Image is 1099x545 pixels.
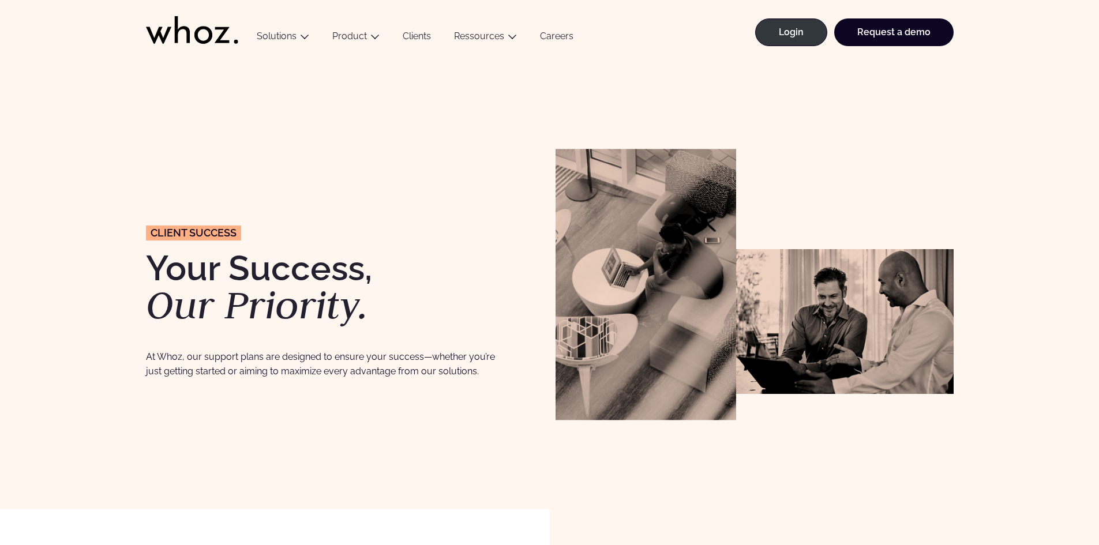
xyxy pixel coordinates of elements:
a: Login [755,18,827,46]
a: Ressources [454,31,504,42]
a: Product [332,31,367,42]
em: Our Priority. [146,279,368,330]
h1: Your Success, [146,251,544,325]
a: Request a demo [834,18,954,46]
button: Solutions [245,31,321,46]
a: Clients [391,31,442,46]
span: Client Success [151,228,237,238]
p: At Whoz, our support plans are designed to ensure your success—whether you’re just getting starte... [146,349,504,379]
button: Product [321,31,391,46]
button: Ressources [442,31,528,46]
a: Careers [528,31,585,46]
